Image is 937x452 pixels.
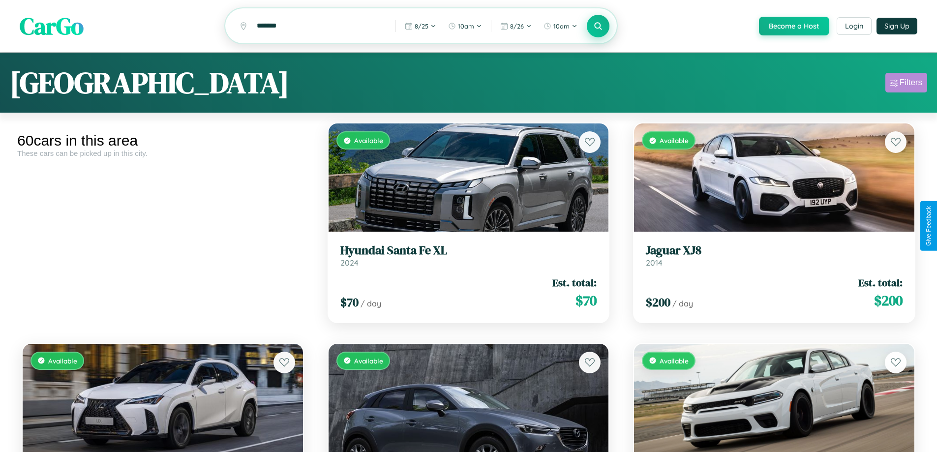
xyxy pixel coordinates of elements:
button: 8/26 [495,18,537,34]
div: Filters [900,78,922,88]
h3: Jaguar XJ8 [646,243,903,258]
span: 2024 [340,258,359,268]
span: 8 / 26 [510,22,524,30]
span: / day [361,299,381,308]
button: 8/25 [400,18,441,34]
span: 10am [458,22,474,30]
span: $ 200 [874,291,903,310]
button: 10am [443,18,487,34]
a: Jaguar XJ82014 [646,243,903,268]
span: $ 200 [646,294,670,310]
span: 8 / 25 [415,22,428,30]
div: These cars can be picked up in this city. [17,149,308,157]
span: 2014 [646,258,663,268]
span: $ 70 [340,294,359,310]
button: Login [837,17,872,35]
button: Sign Up [877,18,917,34]
a: Hyundai Santa Fe XL2024 [340,243,597,268]
button: Become a Host [759,17,829,35]
span: Available [354,357,383,365]
span: / day [672,299,693,308]
button: 10am [539,18,582,34]
span: Available [660,357,689,365]
span: 10am [553,22,570,30]
span: $ 70 [575,291,597,310]
button: Filters [885,73,927,92]
span: CarGo [20,10,84,42]
span: Available [660,136,689,145]
div: 60 cars in this area [17,132,308,149]
span: Available [354,136,383,145]
span: Available [48,357,77,365]
div: Give Feedback [925,206,932,246]
span: Est. total: [858,275,903,290]
h3: Hyundai Santa Fe XL [340,243,597,258]
span: Est. total: [552,275,597,290]
h1: [GEOGRAPHIC_DATA] [10,62,289,103]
